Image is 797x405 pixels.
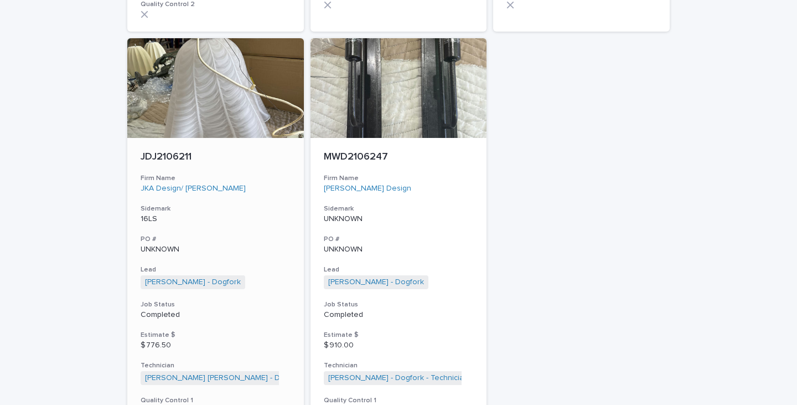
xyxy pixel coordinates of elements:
[324,265,474,274] h3: Lead
[324,174,474,183] h3: Firm Name
[145,278,241,287] a: [PERSON_NAME] - Dogfork
[141,396,291,405] h3: Quality Control 1
[145,373,348,383] a: [PERSON_NAME] [PERSON_NAME] - Dogfork - Technician
[141,300,291,309] h3: Job Status
[141,204,291,213] h3: Sidemark
[328,373,468,383] a: [PERSON_NAME] - Dogfork - Technician
[324,245,474,254] p: UNKNOWN
[324,204,474,213] h3: Sidemark
[141,245,291,254] p: UNKNOWN
[324,235,474,244] h3: PO #
[141,184,246,193] a: JKA Design/ [PERSON_NAME]
[141,214,291,224] p: 16LS
[141,331,291,340] h3: Estimate $
[324,361,474,370] h3: Technician
[324,396,474,405] h3: Quality Control 1
[324,300,474,309] h3: Job Status
[141,361,291,370] h3: Technician
[324,341,474,350] p: $ 910.00
[328,278,424,287] a: [PERSON_NAME] - Dogfork
[324,214,474,224] p: UNKNOWN
[141,235,291,244] h3: PO #
[324,151,474,163] p: MWD2106247
[324,331,474,340] h3: Estimate $
[324,310,474,320] p: Completed
[141,174,291,183] h3: Firm Name
[141,341,291,350] p: $ 776.50
[324,184,411,193] a: [PERSON_NAME] Design
[141,310,291,320] p: Completed
[141,265,291,274] h3: Lead
[141,151,291,163] p: JDJ2106211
